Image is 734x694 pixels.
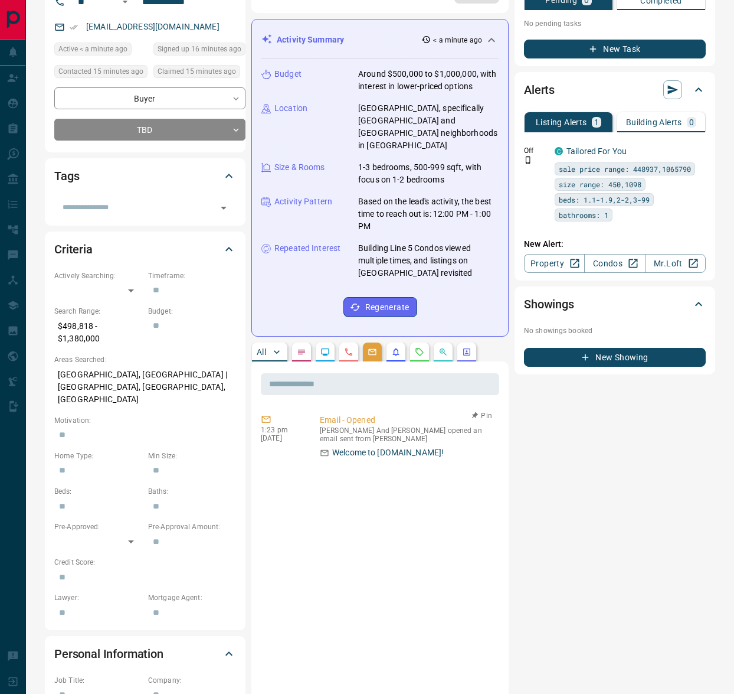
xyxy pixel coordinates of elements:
[368,347,377,357] svg: Emails
[320,426,494,443] p: [PERSON_NAME] And [PERSON_NAME] opened an email sent from [PERSON_NAME]
[297,347,306,357] svg: Notes
[462,347,471,357] svg: Agent Actions
[584,254,645,273] a: Condos
[148,486,236,497] p: Baths:
[536,118,587,126] p: Listing Alerts
[70,23,78,31] svg: Email Verified
[215,200,232,216] button: Open
[148,271,236,281] p: Timeframe:
[153,65,245,82] div: Sat Sep 13 2025
[153,43,245,59] div: Sat Sep 13 2025
[54,640,236,668] div: Personal Information
[274,242,340,255] p: Repeated Interest
[559,209,608,221] span: bathrooms: 1
[358,242,499,279] p: Building Line 5 Condos viewed multiple times, and listings on [GEOGRAPHIC_DATA] revisited
[158,43,241,55] span: Signed up 16 minutes ago
[358,68,499,93] p: Around $500,000 to $1,000,000, with interest in lower-priced options
[645,254,706,273] a: Mr.Loft
[566,146,627,156] a: Tailored For You
[559,194,650,206] span: beds: 1.1-1.9,2-2,3-99
[54,235,236,263] div: Criteria
[524,15,706,32] p: No pending tasks
[54,415,236,426] p: Motivation:
[559,178,641,190] span: size range: 450,1098
[274,196,332,208] p: Activity Pattern
[524,325,706,336] p: No showings booked
[54,354,236,365] p: Areas Searched:
[626,118,682,126] p: Building Alerts
[58,43,127,55] span: Active < a minute ago
[524,80,555,99] h2: Alerts
[54,167,79,185] h2: Tags
[524,145,548,156] p: Off
[148,675,236,686] p: Company:
[524,348,706,367] button: New Showing
[344,347,353,357] svg: Calls
[524,290,706,318] div: Showings
[320,414,494,426] p: Email - Opened
[148,306,236,317] p: Budget:
[54,675,142,686] p: Job Title:
[54,592,142,603] p: Lawyer:
[54,486,142,497] p: Beds:
[54,240,93,259] h2: Criteria
[257,348,266,356] p: All
[54,557,236,568] p: Credit Score:
[274,161,325,174] p: Size & Rooms
[689,118,694,126] p: 0
[438,347,448,357] svg: Opportunities
[54,306,142,317] p: Search Range:
[391,347,401,357] svg: Listing Alerts
[54,317,142,348] p: $498,818 - $1,380,000
[274,68,302,80] p: Budget
[555,147,563,155] div: condos.ca
[58,66,143,77] span: Contacted 15 minutes ago
[358,196,499,233] p: Based on the lead's activity, the best time to reach out is: 12:00 PM - 1:00 PM
[54,162,236,190] div: Tags
[54,644,163,663] h2: Personal Information
[148,451,236,461] p: Min Size:
[559,163,691,175] span: sale price range: 448937,1065790
[594,118,599,126] p: 1
[54,522,142,532] p: Pre-Approved:
[54,365,236,409] p: [GEOGRAPHIC_DATA], [GEOGRAPHIC_DATA] | [GEOGRAPHIC_DATA], [GEOGRAPHIC_DATA], [GEOGRAPHIC_DATA]
[54,119,245,141] div: TBD
[54,65,148,82] div: Sat Sep 13 2025
[148,592,236,603] p: Mortgage Agent:
[415,347,424,357] svg: Requests
[54,451,142,461] p: Home Type:
[524,238,706,250] p: New Alert:
[274,102,307,115] p: Location
[86,22,219,31] a: [EMAIL_ADDRESS][DOMAIN_NAME]
[343,297,417,317] button: Regenerate
[465,410,499,421] button: Pin
[524,295,574,314] h2: Showings
[433,35,482,45] p: < a minute ago
[261,29,499,51] div: Activity Summary< a minute ago
[54,43,148,59] div: Sat Sep 13 2025
[148,522,236,532] p: Pre-Approval Amount:
[261,434,302,442] p: [DATE]
[158,66,236,77] span: Claimed 15 minutes ago
[54,87,245,109] div: Buyer
[524,40,706,58] button: New Task
[524,156,532,164] svg: Push Notification Only
[358,161,499,186] p: 1-3 bedrooms, 500-999 sqft, with focus on 1-2 bedrooms
[261,426,302,434] p: 1:23 pm
[320,347,330,357] svg: Lead Browsing Activity
[277,34,344,46] p: Activity Summary
[358,102,499,152] p: [GEOGRAPHIC_DATA], specifically [GEOGRAPHIC_DATA] and [GEOGRAPHIC_DATA] neighborhoods in [GEOGRAP...
[54,271,142,281] p: Actively Searching:
[524,254,585,273] a: Property
[524,76,706,104] div: Alerts
[332,447,444,459] p: Welcome to [DOMAIN_NAME]!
